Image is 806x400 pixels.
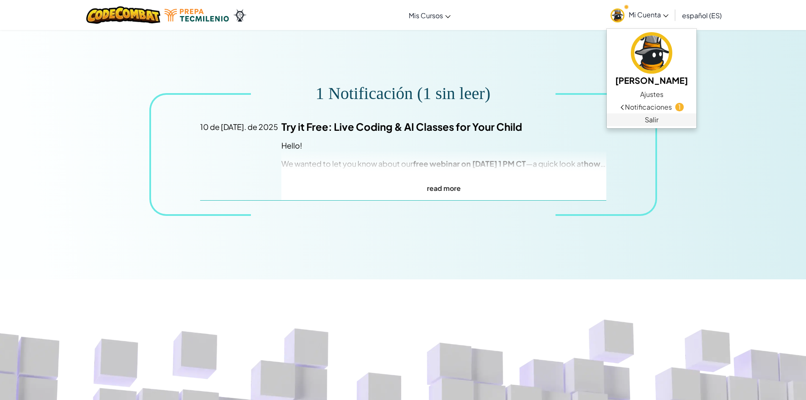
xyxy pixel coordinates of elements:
[409,11,443,20] span: Mis Cursos
[316,87,490,99] div: 1 Notificación (1 sin leer)
[86,6,160,24] img: CodeCombat logo
[631,32,672,74] img: avatar
[281,139,606,152] p: Hello!
[615,74,688,87] h5: [PERSON_NAME]
[281,121,606,133] div: Try it Free: Live Coding & AI Classes for Your Child
[678,4,726,27] a: español (ES)
[233,9,247,22] img: Ozaria
[607,101,696,113] a: Notificaciones1
[682,11,722,20] span: español (ES)
[611,8,624,22] img: avatar
[629,10,668,19] span: Mi Cuenta
[675,103,683,111] span: 1
[607,88,696,101] a: Ajustes
[606,2,673,28] a: Mi Cuenta
[200,121,281,133] div: 10 de [DATE]. de 2025
[625,102,672,112] span: Notificaciones
[607,31,696,88] a: [PERSON_NAME]
[281,182,606,194] p: read more
[165,9,229,22] img: Tecmilenio logo
[607,113,696,126] a: Salir
[404,4,455,27] a: Mis Cursos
